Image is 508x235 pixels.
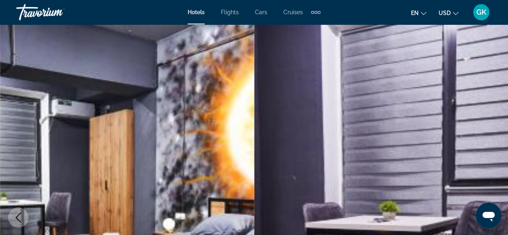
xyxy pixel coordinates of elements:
[411,10,419,16] span: en
[255,9,267,15] a: Cars
[471,4,492,21] button: User Menu
[188,9,205,15] a: Hotels
[439,7,458,19] button: Change currency
[476,202,502,228] iframe: Кнопка запуска окна обмена сообщениями
[476,8,486,16] span: GK
[16,2,97,23] a: Travorium
[311,6,320,19] button: Extra navigation items
[8,207,28,228] button: Previous image
[221,9,239,15] a: Flights
[411,7,426,19] button: Change language
[283,9,303,15] a: Cruises
[439,10,451,16] span: USD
